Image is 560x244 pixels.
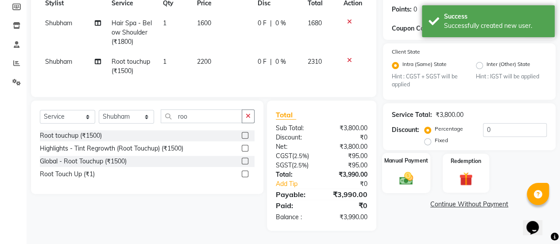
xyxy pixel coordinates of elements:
[269,161,322,170] div: ( )
[40,157,127,166] div: Global - Root Touchup (₹1500)
[321,200,374,211] div: ₹0
[294,152,307,159] span: 2.5%
[269,133,322,142] div: Discount:
[270,19,272,28] span: |
[269,151,322,161] div: ( )
[392,24,444,33] div: Coupon Code
[402,60,447,71] label: Intra (Same) State
[392,125,419,135] div: Discount:
[395,170,417,186] img: _cash.svg
[321,170,374,179] div: ₹3,990.00
[40,144,183,153] div: Highlights - Tint Regrowth (Root Touchup) (₹1500)
[384,157,429,165] label: Manual Payment
[330,179,374,189] div: ₹0
[476,73,547,81] small: Hint : IGST will be applied
[455,170,477,187] img: _gift.svg
[487,60,530,71] label: Inter (Other) State
[275,57,286,66] span: 0 %
[276,110,296,120] span: Total
[269,189,322,200] div: Payable:
[413,5,417,14] div: 0
[161,109,242,123] input: Search or Scan
[275,19,286,28] span: 0 %
[163,58,166,66] span: 1
[385,200,554,209] a: Continue Without Payment
[40,170,95,179] div: Root Touch Up (₹1)
[276,161,292,169] span: SGST
[258,57,266,66] span: 0 F
[321,142,374,151] div: ₹3,800.00
[321,124,374,133] div: ₹3,800.00
[112,58,150,75] span: Root touchup (₹1500)
[270,57,272,66] span: |
[112,19,152,46] span: Hair Spa - Below Shoulder (₹1800)
[321,151,374,161] div: ₹95.00
[269,200,322,211] div: Paid:
[276,152,292,160] span: CGST
[392,110,432,120] div: Service Total:
[294,162,307,169] span: 2.5%
[197,58,211,66] span: 2200
[269,124,322,133] div: Sub Total:
[307,58,321,66] span: 2310
[258,19,266,28] span: 0 F
[392,48,420,56] label: Client State
[269,213,322,222] div: Balance :
[45,58,72,66] span: Shubham
[163,19,166,27] span: 1
[321,189,374,200] div: ₹3,990.00
[40,131,102,140] div: Root touchup (₹1500)
[444,21,548,31] div: Successfully created new user.
[197,19,211,27] span: 1600
[321,213,374,222] div: ₹3,990.00
[307,19,321,27] span: 1680
[269,170,322,179] div: Total:
[321,133,374,142] div: ₹0
[269,179,330,189] a: Add Tip
[321,161,374,170] div: ₹95.00
[451,157,481,165] label: Redemption
[444,12,548,21] div: Success
[523,209,551,235] iframe: chat widget
[45,19,72,27] span: Shubham
[269,142,322,151] div: Net:
[392,5,412,14] div: Points:
[435,136,448,144] label: Fixed
[436,110,463,120] div: ₹3,800.00
[435,125,463,133] label: Percentage
[392,73,463,89] small: Hint : CGST + SGST will be applied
